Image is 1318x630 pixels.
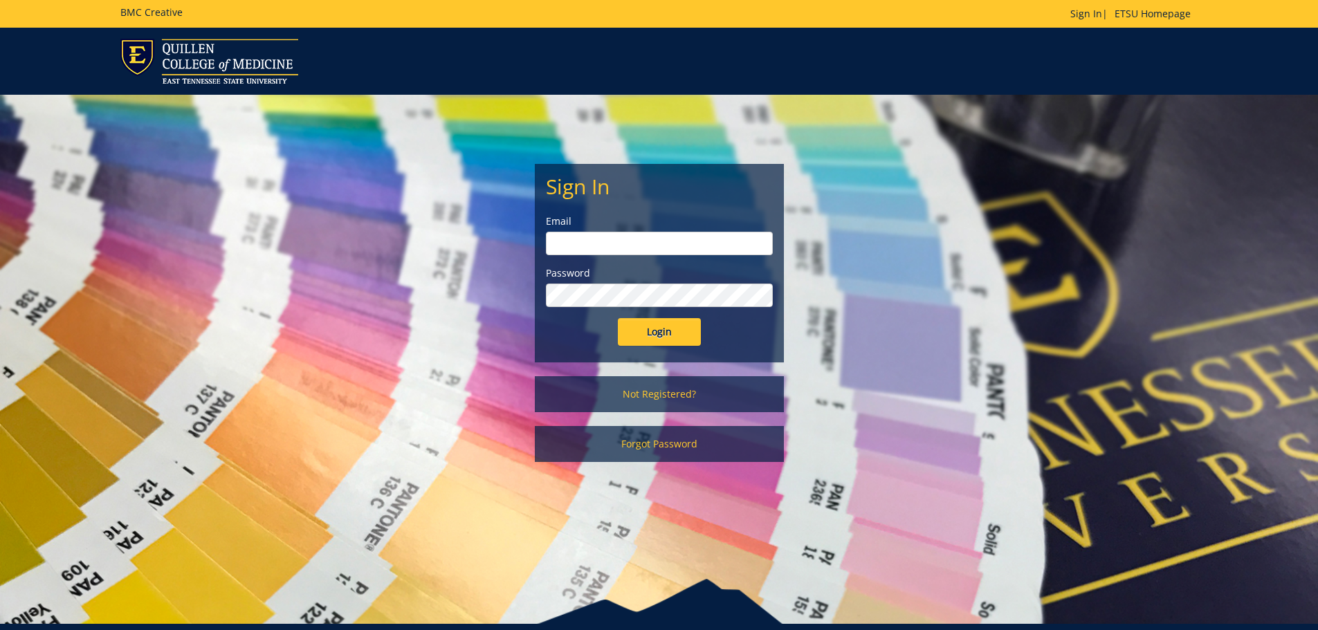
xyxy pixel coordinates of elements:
a: Not Registered? [535,376,784,412]
p: | [1070,7,1198,21]
img: ETSU logo [120,39,298,84]
input: Login [618,318,701,346]
a: Sign In [1070,7,1102,20]
label: Password [546,266,773,280]
h2: Sign In [546,175,773,198]
a: ETSU Homepage [1108,7,1198,20]
a: Forgot Password [535,426,784,462]
h5: BMC Creative [120,7,183,17]
label: Email [546,214,773,228]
